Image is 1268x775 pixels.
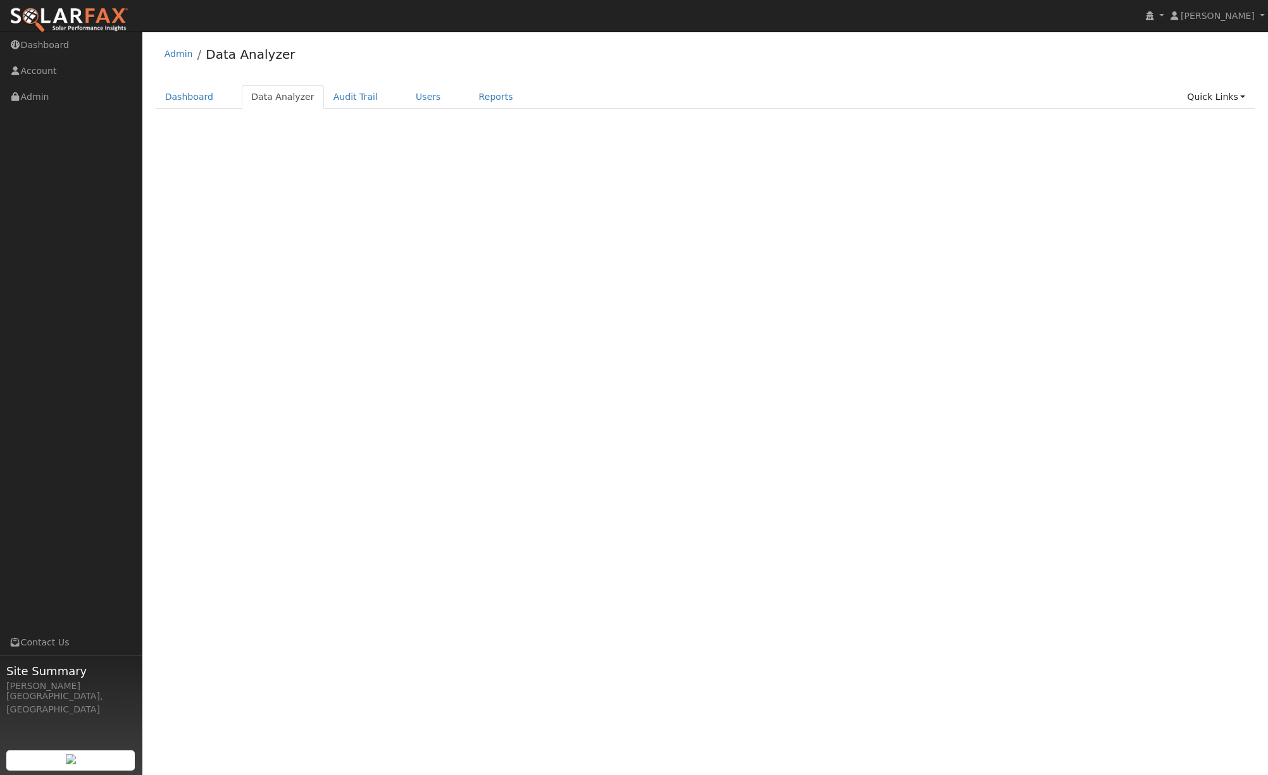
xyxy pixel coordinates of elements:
a: Quick Links [1178,85,1255,109]
span: [PERSON_NAME] [1181,11,1255,21]
div: [GEOGRAPHIC_DATA], [GEOGRAPHIC_DATA] [6,690,135,716]
a: Users [406,85,451,109]
span: Site Summary [6,662,135,680]
div: [PERSON_NAME] [6,680,135,693]
a: Dashboard [156,85,223,109]
a: Admin [165,49,193,59]
a: Audit Trail [324,85,387,109]
a: Data Analyzer [206,47,295,62]
a: Reports [469,85,523,109]
img: SolarFax [9,7,128,34]
a: Data Analyzer [242,85,324,109]
img: retrieve [66,754,76,764]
